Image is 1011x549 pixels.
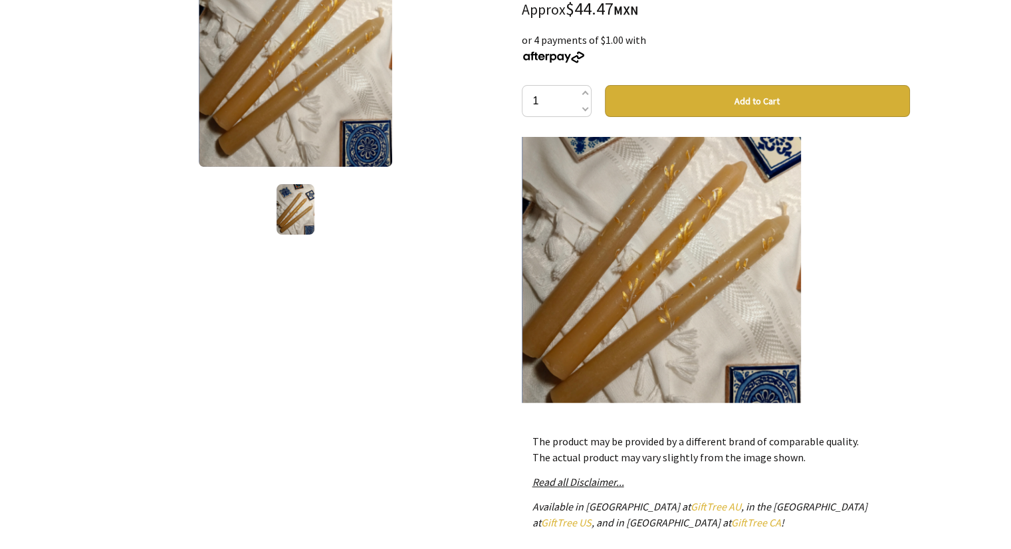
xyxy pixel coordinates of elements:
img: Vela Espiga [277,184,314,235]
a: Read all Disclaimer... [532,475,624,489]
span: MXN [614,3,639,18]
p: The product may be provided by a different brand of comparable quality. The actual product may va... [532,433,899,465]
div: or 4 payments of $1.00 with [522,32,910,64]
button: Add to Cart [605,85,910,117]
a: GiftTree AU [691,500,741,513]
a: GiftTree US [541,516,592,529]
small: Approx [522,1,566,19]
a: GiftTree CA [731,516,781,529]
img: Afterpay [522,51,586,63]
